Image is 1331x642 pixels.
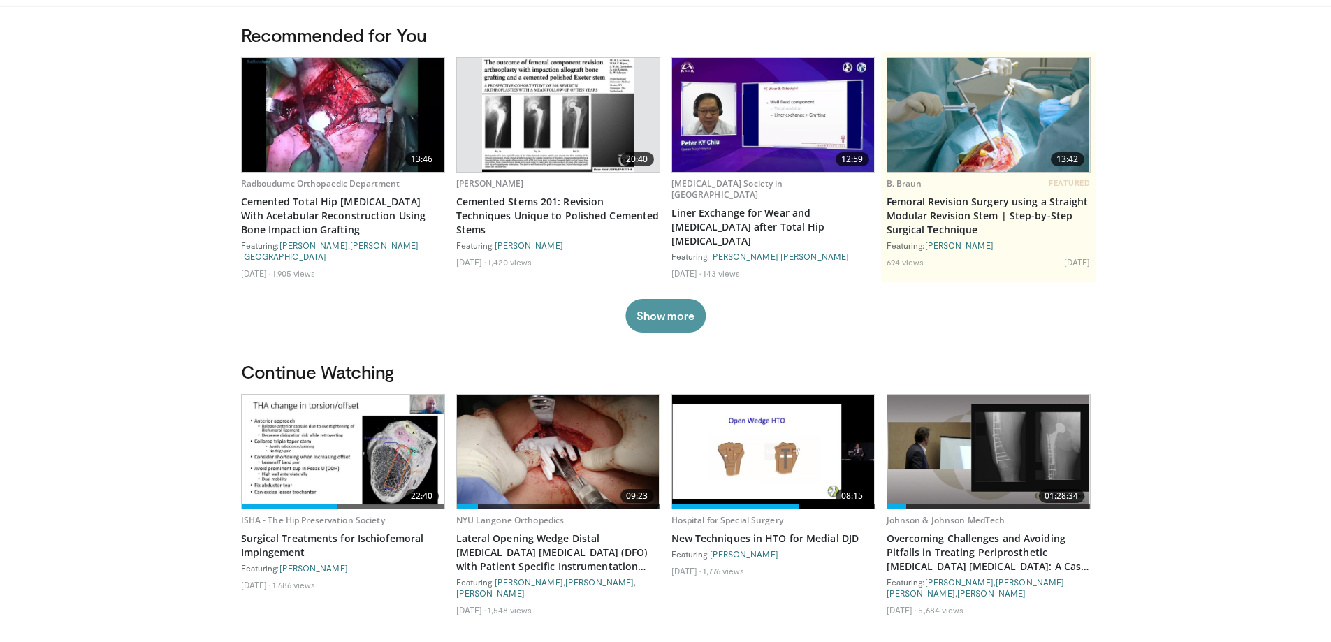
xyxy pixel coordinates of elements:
[456,514,565,526] a: NYU Langone Orthopedics
[565,577,634,587] a: [PERSON_NAME]
[457,395,660,509] a: 09:23
[710,549,778,559] a: [PERSON_NAME]
[272,268,315,279] li: 1,905 views
[671,514,783,526] a: Hospital for Special Surgery
[272,579,315,590] li: 1,686 views
[671,548,875,560] div: Featuring:
[241,514,385,526] a: ISHA - The Hip Preservation Society
[836,152,869,166] span: 12:59
[1051,152,1084,166] span: 13:42
[456,177,524,189] a: [PERSON_NAME]
[671,177,783,200] a: [MEDICAL_DATA] Society in [GEOGRAPHIC_DATA]
[625,299,706,333] button: Show more
[957,588,1026,598] a: [PERSON_NAME]
[456,256,486,268] li: [DATE]
[672,395,875,509] img: cb0a69fe-f16c-4637-9532-a9f9b3526328.620x360_q85_upscale.jpg
[242,58,444,172] img: 33561d16-be2e-4bad-a7d7-f19292869189.620x360_q85_upscale.jpg
[887,532,1091,574] a: Overcoming Challenges and Avoiding Pitfalls in Treating Periprosthetic [MEDICAL_DATA] [MEDICAL_DA...
[495,240,563,250] a: [PERSON_NAME]
[241,579,271,590] li: [DATE]
[456,195,660,237] a: Cemented Stems 201: Revision Techniques Unique to Polished Cemented Stems
[887,604,917,615] li: [DATE]
[241,240,419,261] a: [PERSON_NAME][GEOGRAPHIC_DATA]
[242,395,444,509] a: 22:40
[405,152,439,166] span: 13:46
[887,240,1091,251] div: Featuring:
[1049,178,1090,188] span: FEATURED
[925,577,994,587] a: [PERSON_NAME]
[887,195,1091,237] a: Femoral Revision Surgery using a Straight Modular Revision Stem | Step-by-Step Surgical Technique
[242,58,444,172] a: 13:46
[925,240,994,250] a: [PERSON_NAME]
[457,58,660,172] a: 20:40
[488,256,532,268] li: 1,420 views
[620,152,654,166] span: 20:40
[887,177,922,189] a: B. Braun
[456,240,660,251] div: Featuring:
[456,532,660,574] a: Lateral Opening Wedge Distal [MEDICAL_DATA] [MEDICAL_DATA] (DFO) with Patient Specific Instrument...
[241,240,445,262] div: Featuring: ,
[241,24,1091,46] h3: Recommended for You
[671,565,701,576] li: [DATE]
[1039,489,1084,503] span: 01:28:34
[918,604,963,615] li: 5,684 views
[703,268,740,279] li: 143 views
[1064,256,1091,268] li: [DATE]
[710,251,850,261] a: [PERSON_NAME] [PERSON_NAME]
[457,395,660,509] img: 146b9529-9ad5-4636-bbd6-d91253f90457.jpg.620x360_q85_upscale.jpg
[279,240,348,250] a: [PERSON_NAME]
[279,563,348,573] a: [PERSON_NAME]
[241,268,271,279] li: [DATE]
[672,58,875,172] a: 12:59
[482,58,634,172] img: 9aaa0d0b-cf3a-41c4-bf21-a8c00d2f4982.620x360_q85_upscale.jpg
[887,576,1091,599] div: Featuring: , , ,
[836,489,869,503] span: 08:15
[887,395,1090,509] a: 01:28:34
[672,395,875,509] a: 08:15
[887,395,1090,509] img: 767ab69a-c649-46df-8d26-9eaddb2db19b.620x360_q85_upscale.jpg
[671,268,701,279] li: [DATE]
[703,565,744,576] li: 1,776 views
[241,562,445,574] div: Featuring:
[887,588,955,598] a: [PERSON_NAME]
[405,489,439,503] span: 22:40
[488,604,532,615] li: 1,548 views
[671,206,875,248] a: Liner Exchange for Wear and [MEDICAL_DATA] after Total Hip [MEDICAL_DATA]
[242,395,444,509] img: 3059f0aa-5484-4a7c-bd2a-a1ad631ef7c8.620x360_q85_upscale.jpg
[671,251,875,262] div: Featuring:
[456,576,660,599] div: Featuring: , ,
[620,489,654,503] span: 09:23
[672,58,875,172] img: 03752976-83ec-4a0f-a352-fa6de7f36c98.620x360_q85_upscale.jpg
[996,577,1064,587] a: [PERSON_NAME]
[887,58,1090,172] img: 4275ad52-8fa6-4779-9598-00e5d5b95857.620x360_q85_upscale.jpg
[241,195,445,237] a: Cemented Total Hip [MEDICAL_DATA] With Acetabular Reconstruction Using Bone Impaction Grafting
[671,532,875,546] a: New Techniques in HTO for Medial DJD
[495,577,563,587] a: [PERSON_NAME]
[241,177,400,189] a: Radboudumc Orthopaedic Department
[456,588,525,598] a: [PERSON_NAME]
[887,58,1090,172] a: 13:42
[456,604,486,615] li: [DATE]
[241,360,1091,383] h3: Continue Watching
[887,256,924,268] li: 694 views
[241,532,445,560] a: Surgical Treatments for Ischiofemoral Impingement
[887,514,1005,526] a: Johnson & Johnson MedTech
